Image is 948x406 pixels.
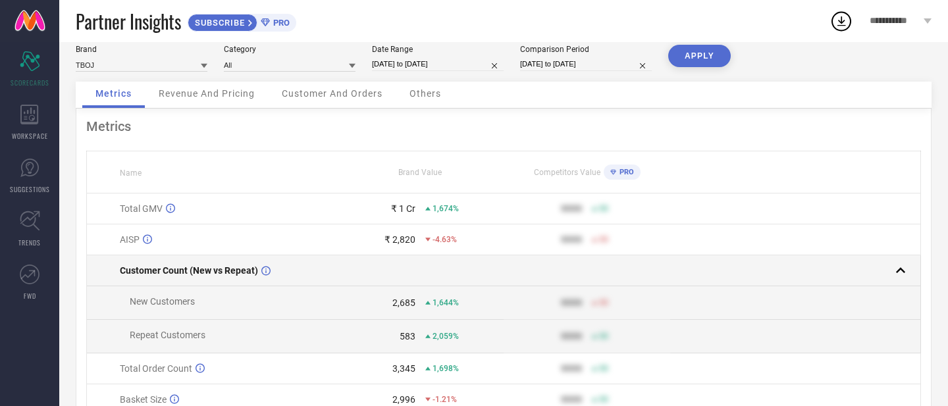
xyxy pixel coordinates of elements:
[392,394,415,405] div: 2,996
[384,234,415,245] div: ₹ 2,820
[372,45,504,54] div: Date Range
[599,332,608,341] span: 50
[24,291,36,301] span: FWD
[599,235,608,244] span: 50
[534,168,600,177] span: Competitors Value
[391,203,415,214] div: ₹ 1 Cr
[400,331,415,342] div: 583
[224,45,355,54] div: Category
[433,235,457,244] span: -4.63%
[120,394,167,405] span: Basket Size
[398,168,442,177] span: Brand Value
[120,168,142,178] span: Name
[10,184,50,194] span: SUGGESTIONS
[130,296,195,307] span: New Customers
[433,364,459,373] span: 1,698%
[282,88,382,99] span: Customer And Orders
[120,234,140,245] span: AISP
[188,18,248,28] span: SUBSCRIBE
[433,332,459,341] span: 2,059%
[561,234,582,245] div: 9999
[270,18,290,28] span: PRO
[433,395,457,404] span: -1.21%
[616,168,634,176] span: PRO
[120,203,163,214] span: Total GMV
[95,88,132,99] span: Metrics
[120,363,192,374] span: Total Order Count
[561,331,582,342] div: 9999
[392,297,415,308] div: 2,685
[599,364,608,373] span: 50
[668,45,731,67] button: APPLY
[520,57,652,71] input: Select comparison period
[599,395,608,404] span: 50
[86,118,921,134] div: Metrics
[599,204,608,213] span: 50
[392,363,415,374] div: 3,345
[130,330,205,340] span: Repeat Customers
[159,88,255,99] span: Revenue And Pricing
[561,394,582,405] div: 9999
[561,363,582,374] div: 9999
[829,9,853,33] div: Open download list
[409,88,441,99] span: Others
[12,131,48,141] span: WORKSPACE
[76,8,181,35] span: Partner Insights
[433,298,459,307] span: 1,644%
[520,45,652,54] div: Comparison Period
[188,11,296,32] a: SUBSCRIBEPRO
[433,204,459,213] span: 1,674%
[599,298,608,307] span: 50
[561,203,582,214] div: 9999
[11,78,49,88] span: SCORECARDS
[18,238,41,247] span: TRENDS
[372,57,504,71] input: Select date range
[76,45,207,54] div: Brand
[561,297,582,308] div: 9999
[120,265,258,276] span: Customer Count (New vs Repeat)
